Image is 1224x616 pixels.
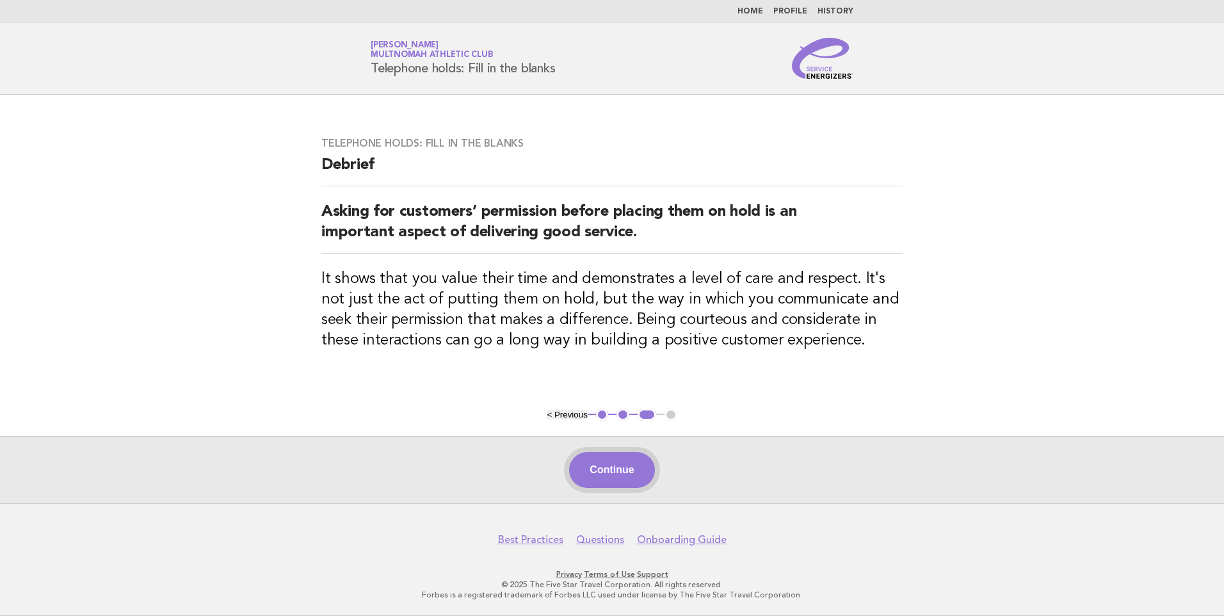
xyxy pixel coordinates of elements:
[817,8,853,15] a: History
[637,533,727,546] a: Onboarding Guide
[547,410,587,419] button: < Previous
[371,42,555,75] h1: Telephone holds: Fill in the blanks
[576,533,624,546] a: Questions
[371,41,493,59] a: [PERSON_NAME]Multnomah Athletic Club
[792,38,853,79] img: Service Energizers
[321,202,903,254] h2: Asking for customers’ permission before placing them on hold is an important aspect of delivering...
[638,409,656,421] button: 3
[498,533,563,546] a: Best Practices
[637,570,668,579] a: Support
[220,569,1004,580] p: · ·
[737,8,763,15] a: Home
[321,137,903,150] h3: Telephone holds: Fill in the blanks
[569,452,654,488] button: Continue
[371,51,493,60] span: Multnomah Athletic Club
[616,409,629,421] button: 2
[220,580,1004,590] p: © 2025 The Five Star Travel Corporation. All rights reserved.
[321,155,903,186] h2: Debrief
[773,8,807,15] a: Profile
[584,570,635,579] a: Terms of Use
[220,590,1004,600] p: Forbes is a registered trademark of Forbes LLC used under license by The Five Star Travel Corpora...
[556,570,582,579] a: Privacy
[321,269,903,351] h3: It shows that you value their time and demonstrates a level of care and respect. It's not just th...
[596,409,609,421] button: 1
